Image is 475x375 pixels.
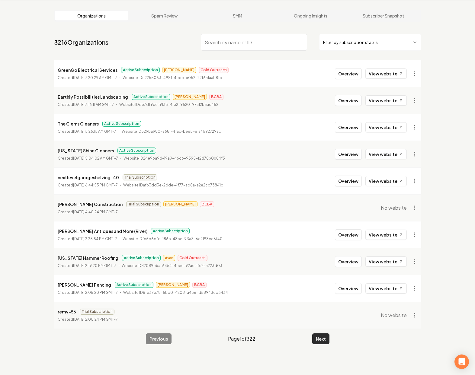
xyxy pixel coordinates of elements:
[162,67,196,73] span: [PERSON_NAME]
[102,121,141,127] span: Active Subscription
[335,229,362,240] button: Overview
[73,102,114,107] time: [DATE] 7:16:11 AM GMT-7
[123,290,228,296] p: Website ID 8fe37e78-5bd0-4208-a436-d58943cd3434
[58,290,118,296] p: Created
[381,312,407,319] span: No website
[123,75,222,81] p: Website ID e2255063-498f-4edb-b052-22f6a1aab8fc
[58,209,118,215] p: Created
[209,94,223,100] span: BCBA
[58,236,117,242] p: Created
[163,255,175,261] span: Avan
[381,204,407,211] span: No website
[58,66,117,74] p: GreenGo Electrical Services
[73,156,118,160] time: [DATE] 5:04:02 AM GMT-7
[58,308,76,315] p: remy-56
[55,11,128,21] a: Organizations
[58,227,147,235] p: [PERSON_NAME] Antiques and More (River)
[117,148,156,154] span: Active Subscription
[365,95,407,106] a: View website
[123,236,223,242] p: Website ID fc5d6dfd-186b-48be-93a3-6e2198ce6f40
[58,182,118,188] p: Created
[335,122,362,133] button: Overview
[119,102,218,108] p: Website ID db7df9cc-9133-41e2-9520-97a12b5ae452
[58,281,111,288] p: [PERSON_NAME] Fencing
[200,201,214,207] span: BCBA
[132,94,170,100] span: Active Subscription
[58,263,116,269] p: Created
[365,256,407,267] a: View website
[58,75,117,81] p: Created
[73,210,118,214] time: [DATE] 4:40:24 PM GMT-7
[123,182,223,188] p: Website ID afb3dd3e-2dde-4f77-ad8a-a2e2cc73841c
[115,282,153,288] span: Active Subscription
[73,263,116,268] time: [DATE] 2:19:20 PM GMT-7
[201,11,274,21] a: SMM
[335,149,362,160] button: Overview
[335,256,362,267] button: Overview
[126,201,161,207] span: Trial Subscription
[335,176,362,186] button: Overview
[156,282,190,288] span: [PERSON_NAME]
[312,333,329,344] button: Next
[122,129,221,135] p: Website ID 529ba980-a681-4fac-bee5-e1a4592729ad
[365,149,407,159] a: View website
[199,67,229,73] span: Cold Outreach
[365,122,407,132] a: View website
[54,38,108,46] a: 3216Organizations
[58,174,119,181] p: nextlevelgarageshelving-40
[73,129,116,134] time: [DATE] 5:26:15 AM GMT-7
[365,283,407,294] a: View website
[335,95,362,106] button: Overview
[58,129,116,135] p: Created
[173,94,207,100] span: [PERSON_NAME]
[274,11,347,21] a: Ongoing Insights
[201,34,307,51] input: Search by name or ID
[58,120,99,127] p: The Clems Cleaners
[163,201,197,207] span: [PERSON_NAME]
[58,254,118,262] p: [US_STATE] Hammer Roofing
[73,75,117,80] time: [DATE] 7:20:29 AM GMT-7
[73,183,118,187] time: [DATE] 6:44:55 PM GMT-7
[335,68,362,79] button: Overview
[122,255,161,261] span: Active Subscription
[454,354,469,369] div: Open Intercom Messenger
[365,176,407,186] a: View website
[58,147,114,154] p: [US_STATE] Shine Cleaners
[151,228,190,234] span: Active Subscription
[73,237,117,241] time: [DATE] 2:25:54 PM GMT-7
[58,201,123,208] p: [PERSON_NAME] Construction
[128,11,201,21] a: Spam Review
[228,335,255,342] span: Page 1 of 322
[124,155,225,161] p: Website ID 24e96a9d-19a9-46c6-9395-f2d78b0b84f5
[58,316,118,323] p: Created
[58,93,128,100] p: Earthly Possibilities Landscaping
[192,282,207,288] span: BCBA
[365,68,407,79] a: View website
[123,174,157,180] span: Trial Subscription
[73,317,118,322] time: [DATE] 2:00:24 PM GMT-7
[122,263,222,269] p: Website ID 82089bba-6454-4bee-92ac-1fc2aa223d03
[365,230,407,240] a: View website
[121,67,160,73] span: Active Subscription
[58,102,114,108] p: Created
[335,283,362,294] button: Overview
[80,309,114,315] span: Trial Subscription
[347,11,420,21] a: Subscriber Snapshot
[58,155,118,161] p: Created
[178,255,207,261] span: Cold Outreach
[73,290,118,295] time: [DATE] 2:05:20 PM GMT-7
